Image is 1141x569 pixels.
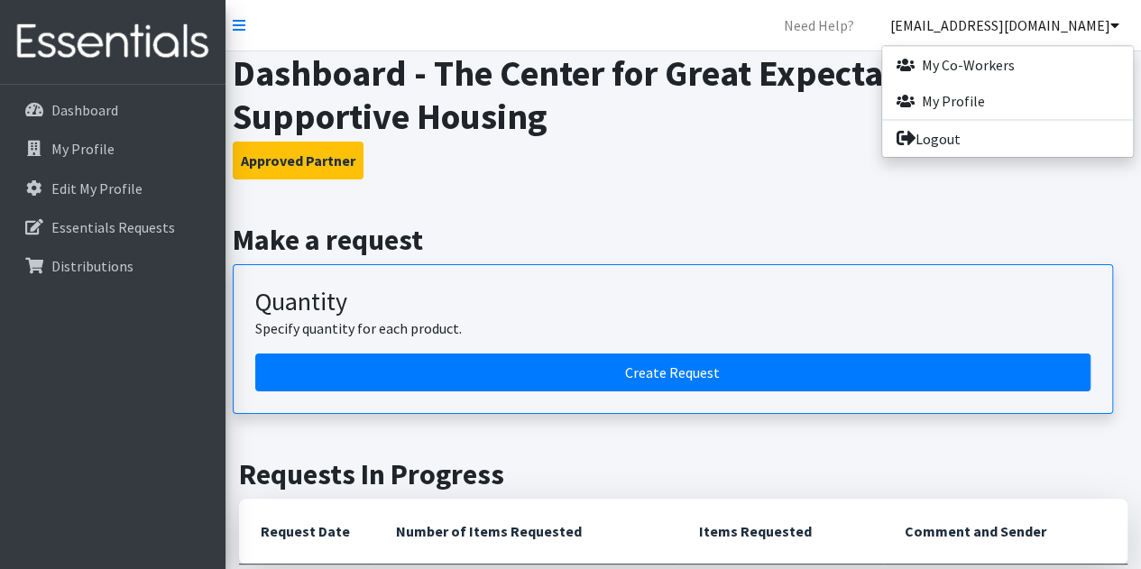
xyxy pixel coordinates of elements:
a: Need Help? [769,7,869,43]
h2: Requests In Progress [239,457,1127,491]
a: My Profile [7,131,218,167]
p: Specify quantity for each product. [255,317,1090,339]
a: [EMAIL_ADDRESS][DOMAIN_NAME] [876,7,1134,43]
a: Distributions [7,248,218,284]
img: HumanEssentials [7,12,218,72]
th: Number of Items Requested [374,499,677,564]
h3: Quantity [255,287,1090,317]
p: Distributions [51,257,133,275]
h1: Dashboard - The Center for Great Expectations, Inc - Supportive Housing [233,51,1135,138]
a: Dashboard [7,92,218,128]
button: Approved Partner [233,142,363,179]
a: My Co-Workers [882,47,1133,83]
a: Logout [882,121,1133,157]
a: My Profile [882,83,1133,119]
th: Comment and Sender [883,499,1127,564]
th: Request Date [239,499,374,564]
p: Essentials Requests [51,218,175,236]
th: Items Requested [677,499,884,564]
p: Edit My Profile [51,179,143,197]
a: Edit My Profile [7,170,218,206]
h2: Make a request [233,223,1135,257]
a: Create a request by quantity [255,353,1090,391]
p: My Profile [51,140,115,158]
a: Essentials Requests [7,209,218,245]
p: Dashboard [51,101,118,119]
